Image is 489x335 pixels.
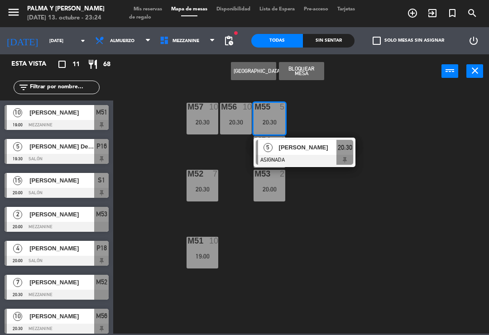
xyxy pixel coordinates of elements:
div: [DATE] 13. octubre - 23:24 [27,14,105,23]
div: 20:30 [187,119,218,125]
span: RESERVAR MESA [403,5,422,21]
div: 4 [280,136,285,144]
i: filter_list [18,82,29,93]
span: M56 [96,311,107,321]
div: 7 [213,170,218,178]
label: Solo mesas sin asignar [373,37,444,45]
i: power_input [445,65,455,76]
span: Pre-acceso [299,7,333,12]
div: 20:30 [254,119,285,125]
span: M53 [96,209,107,220]
span: 5 [13,142,22,151]
span: M52 [96,277,107,287]
div: Esta vista [5,59,65,70]
i: search [467,8,478,19]
input: Filtrar por nombre... [29,82,99,92]
span: BUSCAR [462,5,482,21]
div: 20:00 [254,186,285,192]
span: 10 [13,312,22,321]
button: Bloquear Mesa [279,62,324,80]
i: power_settings_new [468,35,479,46]
span: 15 [13,176,22,185]
i: crop_square [57,59,67,70]
span: 2 [13,210,22,219]
i: arrow_drop_down [77,35,88,46]
i: add_circle_outline [407,8,418,19]
button: close [466,64,483,78]
span: M51 [96,107,107,118]
span: Mis reservas [129,7,167,12]
button: power_input [441,64,458,78]
span: Mapa de mesas [167,7,212,12]
span: [PERSON_NAME] [29,244,94,253]
span: [PERSON_NAME] [29,210,94,219]
span: P16 [96,141,107,152]
span: Lista de Espera [255,7,299,12]
i: restaurant [87,59,98,70]
span: [PERSON_NAME] [29,176,94,185]
span: WALK IN [422,5,442,21]
span: Almuerzo [110,38,134,43]
span: 7 [13,278,22,287]
div: 2 [280,170,285,178]
span: fiber_manual_record [233,30,239,36]
span: 10 [13,108,22,117]
span: 11 [72,59,80,70]
span: [PERSON_NAME] [279,143,337,152]
div: 19:00 [187,253,218,259]
div: M56 [221,103,221,111]
span: 4 [13,244,22,253]
span: Mezzanine [173,38,199,43]
span: [PERSON_NAME] [29,311,94,321]
i: turned_in_not [447,8,458,19]
i: menu [7,5,20,19]
i: close [470,65,480,76]
i: exit_to_app [427,8,438,19]
span: 20:30 [338,142,352,153]
span: 68 [103,59,110,70]
div: Palma y [PERSON_NAME] [27,5,105,14]
div: 20:30 [187,186,218,192]
span: 5 [264,143,273,152]
div: 10 [243,103,252,111]
div: 10 [209,103,218,111]
div: Sin sentar [303,34,355,48]
span: [PERSON_NAME] [29,278,94,287]
span: [PERSON_NAME] [29,108,94,117]
button: [GEOGRAPHIC_DATA] [231,62,276,80]
button: menu [7,5,20,22]
span: [PERSON_NAME] Del [PERSON_NAME] [29,142,94,151]
span: Reserva especial [442,5,462,21]
div: Todas [251,34,303,48]
div: 20:30 [220,119,252,125]
span: S1 [98,175,105,186]
div: 10 [209,237,218,245]
span: P18 [96,243,107,254]
span: pending_actions [223,35,234,46]
div: 5 [280,103,285,111]
span: Disponibilidad [212,7,255,12]
span: check_box_outline_blank [373,37,381,45]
